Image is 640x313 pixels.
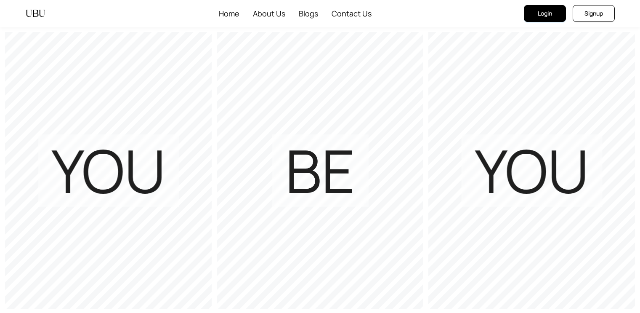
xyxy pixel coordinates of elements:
h1: BE [285,141,355,200]
h1: YOU [51,141,165,200]
span: Login [538,9,552,18]
h1: YOU [475,141,589,200]
span: Signup [584,9,603,18]
button: Login [524,5,566,22]
button: Signup [573,5,615,22]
